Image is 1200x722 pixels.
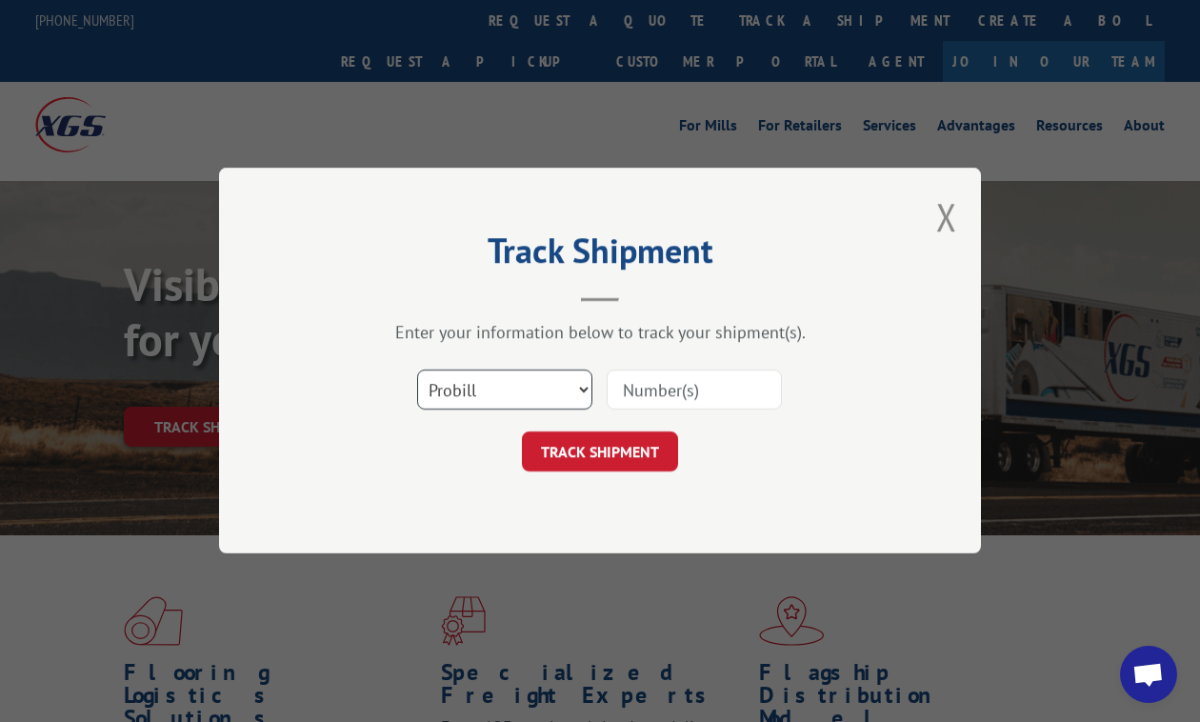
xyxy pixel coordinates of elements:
[522,432,678,472] button: TRACK SHIPMENT
[1120,646,1177,703] div: Open chat
[314,237,886,273] h2: Track Shipment
[607,371,782,411] input: Number(s)
[936,191,957,242] button: Close modal
[314,322,886,344] div: Enter your information below to track your shipment(s).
